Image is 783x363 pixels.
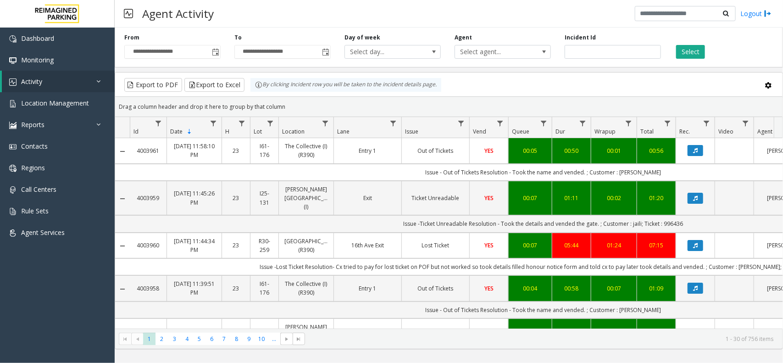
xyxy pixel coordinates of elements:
[597,241,631,250] div: 01:24
[21,77,42,86] span: Activity
[284,142,328,159] a: The Collective (I) (R390)
[124,2,133,25] img: pageIcon
[311,335,773,343] kendo-pager-info: 1 - 30 of 756 items
[643,241,670,250] a: 07:15
[207,117,220,129] a: Date Filter Menu
[558,146,585,155] a: 00:50
[558,241,585,250] a: 05:44
[143,333,155,345] span: Page 1
[594,128,616,135] span: Wrapup
[21,34,54,43] span: Dashboard
[9,122,17,129] img: 'icon'
[555,128,565,135] span: Dur
[172,142,216,159] a: [DATE] 11:58:10 PM
[181,333,193,345] span: Page 4
[170,128,183,135] span: Date
[345,45,421,58] span: Select day...
[115,285,130,293] a: Collapse Details
[2,71,115,92] a: Activity
[387,117,400,129] a: Lane Filter Menu
[21,120,44,129] span: Reports
[234,34,242,42] label: To
[9,57,17,64] img: 'icon'
[172,327,216,344] a: [DATE] 11:37:33 PM
[172,189,216,207] a: [DATE] 11:45:26 PM
[757,128,772,135] span: Agent
[115,195,130,202] a: Collapse Details
[718,128,733,135] span: Video
[293,333,305,346] span: Go to the last page
[21,207,49,215] span: Rule Sets
[676,45,705,59] button: Select
[9,143,17,151] img: 'icon'
[339,194,396,202] a: Exit
[514,146,546,155] a: 00:05
[133,128,139,135] span: Id
[135,146,161,155] a: 4003961
[256,279,273,297] a: I61-176
[21,163,45,172] span: Regions
[597,194,631,202] a: 00:02
[115,148,130,155] a: Collapse Details
[138,2,218,25] h3: Agent Activity
[295,335,303,343] span: Go to the last page
[9,165,17,172] img: 'icon'
[475,241,503,250] a: YES
[172,279,216,297] a: [DATE] 11:39:51 PM
[514,284,546,293] a: 00:04
[558,194,585,202] a: 01:11
[256,189,273,207] a: I25-131
[284,323,328,349] a: [PERSON_NAME][GEOGRAPHIC_DATA] (I)
[473,128,486,135] span: Vend
[228,241,244,250] a: 23
[135,284,161,293] a: 4003958
[218,333,230,345] span: Page 7
[565,34,596,42] label: Incident Id
[407,146,464,155] a: Out of Tickets
[230,333,243,345] span: Page 8
[739,117,752,129] a: Video Filter Menu
[339,284,396,293] a: Entry 1
[21,185,56,194] span: Call Centers
[405,128,418,135] span: Issue
[643,194,670,202] a: 01:20
[475,284,503,293] a: YES
[538,117,550,129] a: Queue Filter Menu
[21,56,54,64] span: Monitoring
[255,81,262,89] img: infoIcon.svg
[577,117,589,129] a: Dur Filter Menu
[337,128,350,135] span: Lane
[597,284,631,293] a: 00:07
[193,333,205,345] span: Page 5
[21,228,65,237] span: Agent Services
[152,117,165,129] a: Id Filter Menu
[484,241,494,249] span: YES
[558,284,585,293] a: 00:58
[514,194,546,202] a: 00:07
[124,34,139,42] label: From
[21,99,89,107] span: Location Management
[475,146,503,155] a: YES
[256,237,273,254] a: R30-259
[597,146,631,155] a: 00:01
[484,147,494,155] span: YES
[407,194,464,202] a: Ticket Unreadable
[115,117,783,329] div: Data table
[339,241,396,250] a: 16th Ave Exit
[280,333,293,346] span: Go to the next page
[254,128,262,135] span: Lot
[9,186,17,194] img: 'icon'
[155,333,168,345] span: Page 2
[643,146,670,155] a: 00:56
[228,146,244,155] a: 23
[344,34,380,42] label: Day of week
[184,78,244,92] button: Export to Excel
